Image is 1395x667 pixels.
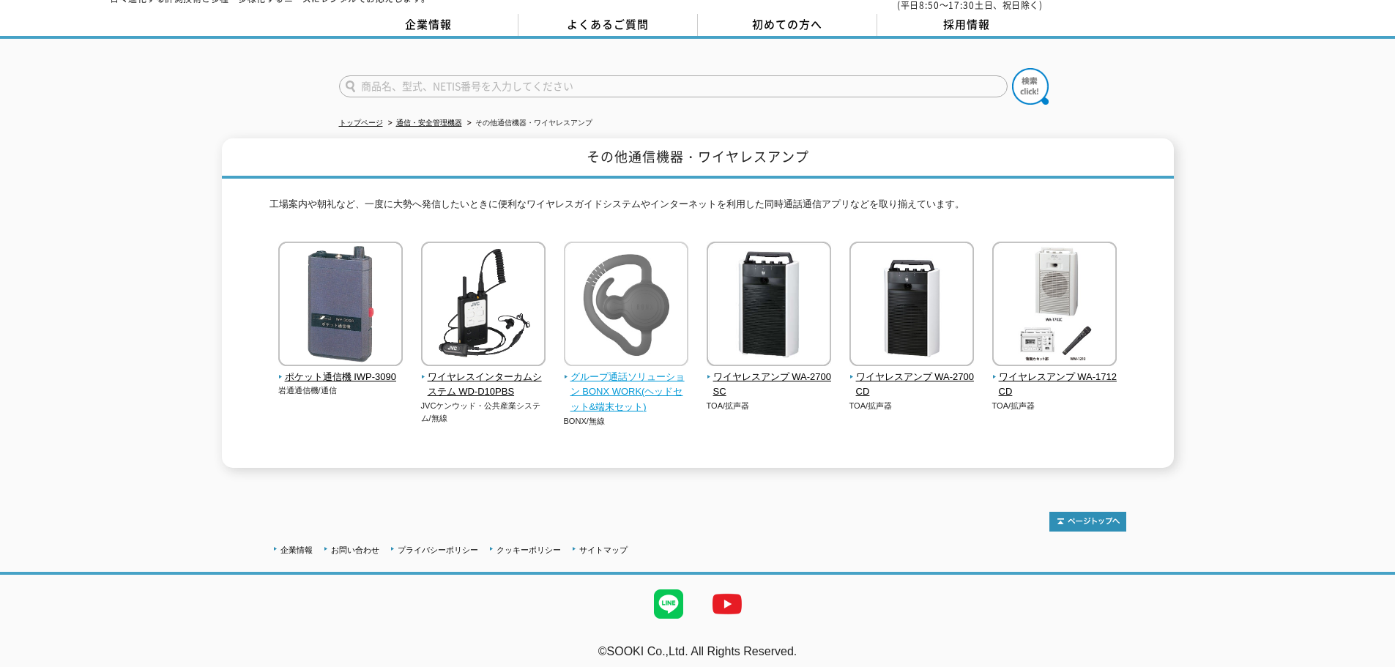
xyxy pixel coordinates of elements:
span: 初めての方へ [752,16,822,32]
a: ワイヤレスインターカムシステム WD-D10PBS [421,356,546,400]
span: ワイヤレスアンプ WA-2700SC [707,370,832,400]
a: ポケット通信機 IWP-3090 [278,356,403,385]
img: YouTube [698,575,756,633]
li: その他通信機器・ワイヤレスアンプ [464,116,592,131]
input: 商品名、型式、NETIS番号を入力してください [339,75,1008,97]
a: ワイヤレスアンプ WA-2700SC [707,356,832,400]
span: ワイヤレスインターカムシステム WD-D10PBS [421,370,546,400]
p: 工場案内や朝礼など、一度に大勢へ発信したいときに便利なワイヤレスガイドシステムやインターネットを利用した同時通話通信アプリなどを取り揃えています。 [269,197,1126,220]
p: TOA/拡声器 [992,400,1117,412]
a: ワイヤレスアンプ WA-1712CD [992,356,1117,400]
a: プライバシーポリシー [398,545,478,554]
a: 採用情報 [877,14,1057,36]
img: グループ通話ソリューション BONX WORK(ヘッドセット&端末セット) [564,242,688,370]
a: サイトマップ [579,545,628,554]
span: ワイヤレスアンプ WA-2700CD [849,370,975,400]
img: トップページへ [1049,512,1126,532]
img: ワイヤレスアンプ WA-2700SC [707,242,831,370]
a: クッキーポリシー [496,545,561,554]
a: トップページ [339,119,383,127]
a: ワイヤレスアンプ WA-2700CD [849,356,975,400]
img: LINE [639,575,698,633]
span: ワイヤレスアンプ WA-1712CD [992,370,1117,400]
p: TOA/拡声器 [707,400,832,412]
p: BONX/無線 [564,415,689,428]
p: 岩通通信機/通信 [278,384,403,397]
a: よくあるご質問 [518,14,698,36]
p: TOA/拡声器 [849,400,975,412]
img: btn_search.png [1012,68,1049,105]
p: JVCケンウッド・公共産業システム/無線 [421,400,546,424]
a: 企業情報 [339,14,518,36]
h1: その他通信機器・ワイヤレスアンプ [222,138,1174,179]
img: ワイヤレスインターカムシステム WD-D10PBS [421,242,546,370]
a: 通信・安全管理機器 [396,119,462,127]
a: お問い合わせ [331,545,379,554]
img: ワイヤレスアンプ WA-2700CD [849,242,974,370]
span: ポケット通信機 IWP-3090 [278,370,403,385]
a: グループ通話ソリューション BONX WORK(ヘッドセット&端末セット) [564,356,689,415]
img: ワイヤレスアンプ WA-1712CD [992,242,1117,370]
a: 初めての方へ [698,14,877,36]
img: ポケット通信機 IWP-3090 [278,242,403,370]
a: 企業情報 [280,545,313,554]
span: グループ通話ソリューション BONX WORK(ヘッドセット&端末セット) [564,370,689,415]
